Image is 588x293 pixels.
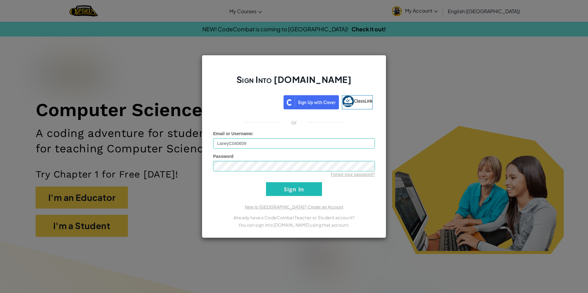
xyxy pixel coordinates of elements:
img: classlink-logo-small.png [342,96,354,107]
p: or [291,119,297,126]
a: Forgot your password? [331,172,375,177]
span: Email or Username [213,131,252,136]
label: : [213,131,254,137]
a: New to [GEOGRAPHIC_DATA]? Create an Account [245,205,343,209]
input: Sign In [266,182,322,196]
p: Already have a CodeCombat Teacher or Student account? [213,214,375,221]
iframe: Sign in with Google Button [212,95,284,108]
span: Password [213,154,233,159]
p: You can sign into [DOMAIN_NAME] using that account. [213,221,375,229]
h2: Sign Into [DOMAIN_NAME] [213,74,375,92]
span: ClassLink [354,99,373,104]
img: clever_sso_button@2x.png [284,95,339,109]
